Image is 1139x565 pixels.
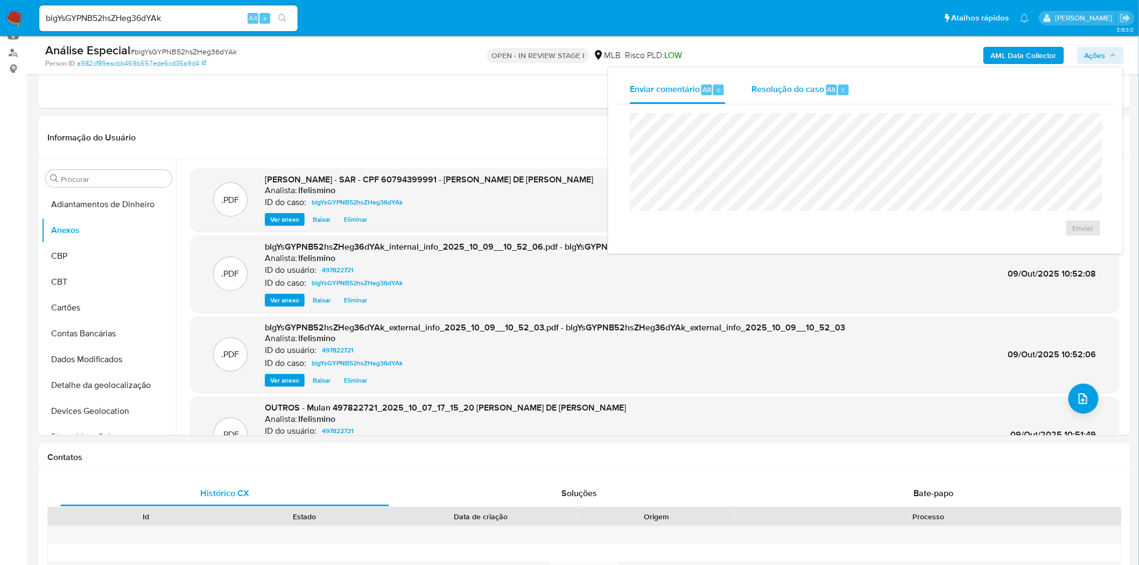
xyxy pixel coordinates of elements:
button: CBT [41,269,176,295]
button: Eliminar [339,213,372,226]
span: Eliminar [344,295,367,306]
p: ID do usuário: [265,426,317,436]
div: Id [74,511,217,522]
span: LOW [664,49,682,61]
span: blgYsGYPNB52hsZHeg36dYAk [312,357,403,370]
button: upload-file [1068,384,1099,414]
span: blgYsGYPNB52hsZHeg36dYAk_external_info_2025_10_09__10_52_03.pdf - blgYsGYPNB52hsZHeg36dYAk_extern... [265,321,845,334]
p: .PDF [222,194,240,206]
h6: lfelismino [298,253,335,264]
span: Eliminar [344,375,367,386]
a: a982cf89eacbb469b557ede6cd35a9d4 [77,59,206,68]
div: Estado [233,511,376,522]
h6: lfelismino [298,333,335,344]
button: CBP [41,243,176,269]
span: s [263,13,266,23]
h6: lfelismino [298,185,335,196]
h1: Informação do Usuário [47,132,136,143]
b: AML Data Collector [991,47,1057,64]
p: ID do usuário: [265,265,317,276]
button: Ver anexo [265,374,305,387]
button: Ações [1077,47,1124,64]
p: .PDF [222,429,240,441]
button: AML Data Collector [983,47,1064,64]
span: Ver anexo [270,295,299,306]
span: c [717,84,720,95]
a: Sair [1120,12,1131,24]
h1: Contatos [47,452,1122,463]
button: Eliminar [339,294,372,307]
a: Notificações [1020,13,1029,23]
p: ID do caso: [265,358,306,369]
span: 497822721 [322,425,354,437]
a: 497822721 [318,264,358,277]
button: Procurar [50,174,59,183]
div: Processo [743,511,1114,522]
p: Analista: [265,333,297,344]
span: blgYsGYPNB52hsZHeg36dYAk [312,196,403,209]
p: ID do caso: [265,278,306,288]
button: Detalhe da geolocalização [41,372,176,398]
button: Contas Bancárias [41,321,176,347]
button: Eliminar [339,374,372,387]
h6: lfelismino [298,414,335,425]
span: Atalhos rápidos [952,12,1009,24]
p: Analista: [265,253,297,264]
div: MLB [593,50,621,61]
p: OPEN - IN REVIEW STAGE I [487,48,589,63]
div: Data de criação [391,511,570,522]
button: Ver anexo [265,213,305,226]
p: laisa.felismino@mercadolivre.com [1055,13,1116,23]
button: Ver anexo [265,294,305,307]
b: Análise Especial [45,41,130,59]
span: 09/Out/2025 10:52:06 [1008,348,1096,361]
span: Baixar [313,375,331,386]
a: blgYsGYPNB52hsZHeg36dYAk [307,196,407,209]
span: Bate-papo [914,487,954,499]
span: Alt [702,84,711,95]
button: Adiantamentos de Dinheiro [41,192,176,217]
button: Devices Geolocation [41,398,176,424]
button: Baixar [307,213,336,226]
p: Analista: [265,414,297,425]
div: Origem [585,511,728,522]
a: blgYsGYPNB52hsZHeg36dYAk [307,277,407,289]
span: Alt [827,84,836,95]
span: Ver anexo [270,214,299,225]
span: Ações [1085,47,1106,64]
span: Baixar [313,295,331,306]
span: 3.163.0 [1116,25,1134,34]
span: Alt [249,13,257,23]
span: Ver anexo [270,375,299,386]
span: Enviar comentário [630,83,700,95]
button: Cartões [41,295,176,321]
p: Analista: [265,185,297,196]
a: blgYsGYPNB52hsZHeg36dYAk [307,357,407,370]
span: # blgYsGYPNB52hsZHeg36dYAk [130,46,237,57]
span: r [842,84,845,95]
span: Resolução do caso [751,83,824,95]
span: Eliminar [344,214,367,225]
span: 09/Out/2025 10:52:08 [1008,267,1096,280]
input: Procurar [61,174,167,184]
span: 09/Out/2025 10:51:49 [1011,428,1096,441]
p: .PDF [222,349,240,361]
a: 497822721 [318,425,358,437]
button: Baixar [307,294,336,307]
span: 497822721 [322,264,354,277]
span: 497822721 [322,344,354,357]
button: Dispositivos Point [41,424,176,450]
span: blgYsGYPNB52hsZHeg36dYAk [312,277,403,289]
span: Risco PLD: [625,50,682,61]
button: Anexos [41,217,176,243]
button: Dados Modificados [41,347,176,372]
span: Soluções [561,487,597,499]
span: Histórico CX [200,487,249,499]
input: Pesquise usuários ou casos... [39,11,298,25]
b: Person ID [45,59,75,68]
span: OUTROS - Mulan 497822721_2025_10_07_17_15_20 [PERSON_NAME] DE [PERSON_NAME] [265,401,626,414]
span: [PERSON_NAME] - SAR - CPF 60794399991 - [PERSON_NAME] DE [PERSON_NAME] [265,173,593,186]
a: 497822721 [318,344,358,357]
p: ID do usuário: [265,345,317,356]
p: ID do caso: [265,197,306,208]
